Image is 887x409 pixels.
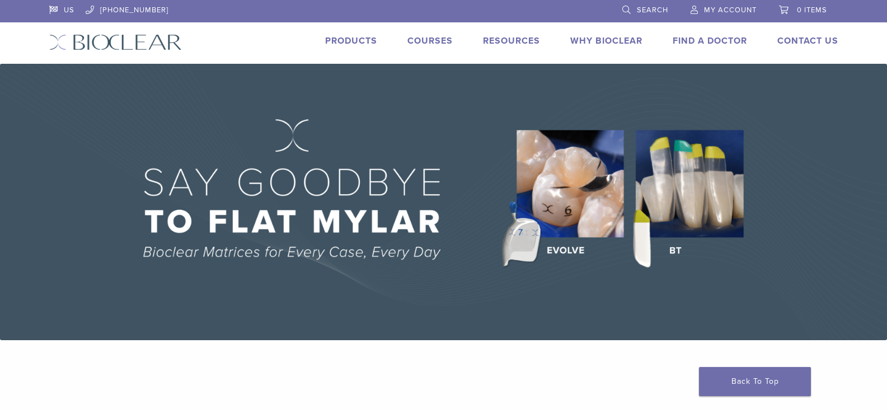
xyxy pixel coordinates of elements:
span: My Account [704,6,757,15]
span: 0 items [797,6,827,15]
a: Courses [407,35,453,46]
a: Back To Top [699,367,811,396]
a: Products [325,35,377,46]
a: Find A Doctor [673,35,747,46]
a: Contact Us [777,35,838,46]
a: Why Bioclear [570,35,642,46]
a: Resources [483,35,540,46]
span: Search [637,6,668,15]
img: Bioclear [49,34,182,50]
